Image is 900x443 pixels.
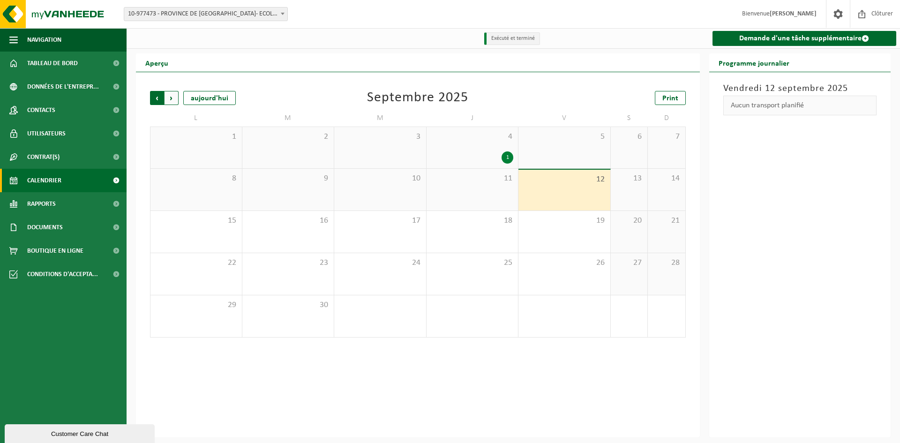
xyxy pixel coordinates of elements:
[523,132,606,142] span: 5
[339,132,421,142] span: 3
[431,173,514,184] span: 11
[611,110,648,127] td: S
[652,258,680,268] span: 28
[431,258,514,268] span: 25
[27,28,61,52] span: Navigation
[155,173,237,184] span: 8
[427,110,519,127] td: J
[27,145,60,169] span: Contrat(s)
[431,132,514,142] span: 4
[27,239,83,263] span: Boutique en ligne
[27,192,56,216] span: Rapports
[5,422,157,443] iframe: chat widget
[242,110,335,127] td: M
[27,75,99,98] span: Données de l'entrepr...
[655,91,686,105] a: Print
[662,95,678,102] span: Print
[484,32,540,45] li: Exécuté et terminé
[124,7,288,21] span: 10-977473 - PROVINCE DE NAMUR- ECOLE DU FEU - SAMBREVILLE
[183,91,236,105] div: aujourd'hui
[155,132,237,142] span: 1
[136,53,178,72] h2: Aperçu
[367,91,468,105] div: Septembre 2025
[27,169,61,192] span: Calendrier
[334,110,427,127] td: M
[247,300,330,310] span: 30
[155,216,237,226] span: 15
[523,258,606,268] span: 26
[247,258,330,268] span: 23
[615,173,643,184] span: 13
[523,174,606,185] span: 12
[124,8,287,21] span: 10-977473 - PROVINCE DE NAMUR- ECOLE DU FEU - SAMBREVILLE
[150,91,164,105] span: Précédent
[339,173,421,184] span: 10
[431,216,514,226] span: 18
[247,216,330,226] span: 16
[652,173,680,184] span: 14
[339,258,421,268] span: 24
[652,216,680,226] span: 21
[27,98,55,122] span: Contacts
[652,132,680,142] span: 7
[339,216,421,226] span: 17
[523,216,606,226] span: 19
[615,132,643,142] span: 6
[502,151,513,164] div: 1
[518,110,611,127] td: V
[247,132,330,142] span: 2
[709,53,799,72] h2: Programme journalier
[27,216,63,239] span: Documents
[150,110,242,127] td: L
[247,173,330,184] span: 9
[615,258,643,268] span: 27
[165,91,179,105] span: Suivant
[712,31,897,46] a: Demande d'une tâche supplémentaire
[27,263,98,286] span: Conditions d'accepta...
[723,96,877,115] div: Aucun transport planifié
[155,258,237,268] span: 22
[27,122,66,145] span: Utilisateurs
[615,216,643,226] span: 20
[27,52,78,75] span: Tableau de bord
[723,82,877,96] h3: Vendredi 12 septembre 2025
[770,10,817,17] strong: [PERSON_NAME]
[155,300,237,310] span: 29
[648,110,685,127] td: D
